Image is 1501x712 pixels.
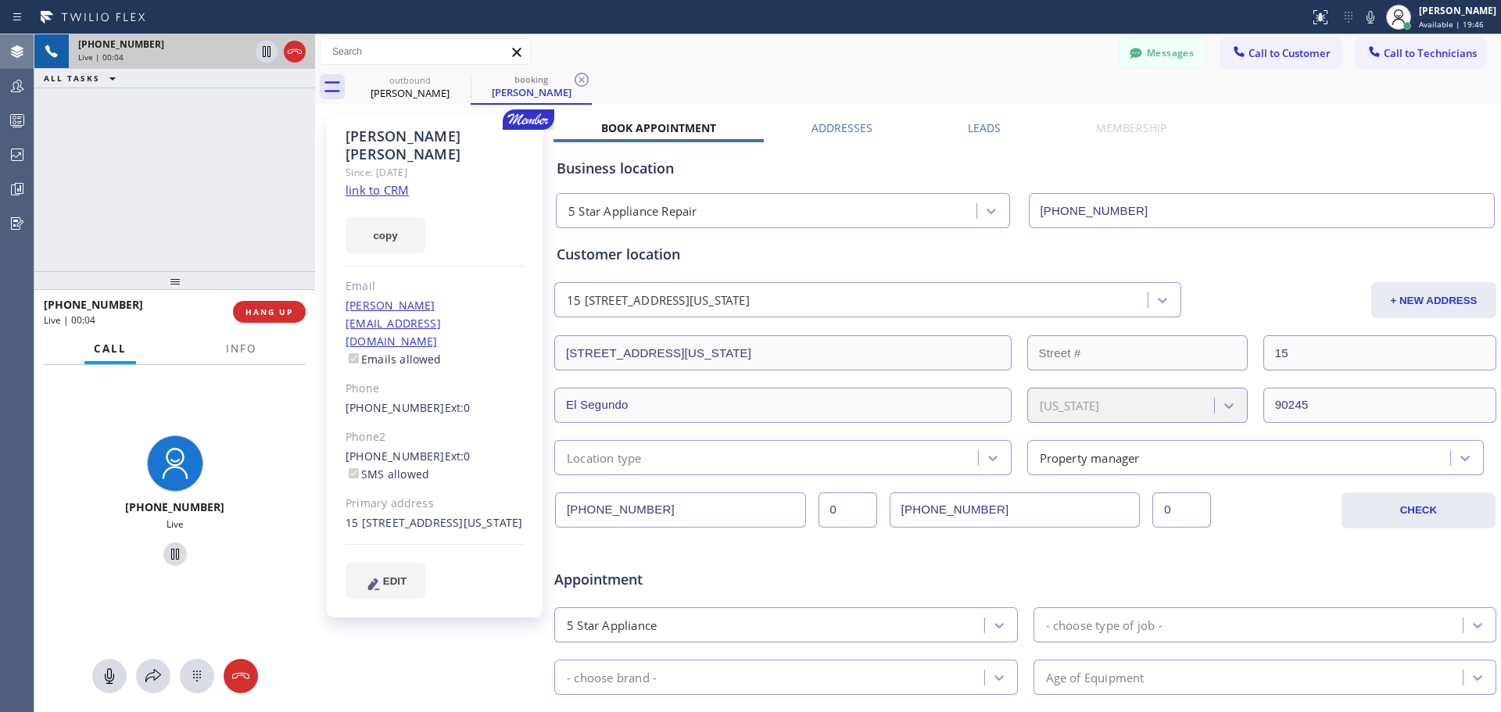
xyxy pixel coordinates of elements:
[346,380,525,398] div: Phone
[968,120,1001,135] label: Leads
[1356,38,1485,68] button: Call to Technicians
[557,158,1494,179] div: Business location
[346,217,425,253] button: copy
[346,467,429,481] label: SMS allowed
[351,70,469,105] div: Jonathan Brantly
[349,468,359,478] input: SMS allowed
[346,428,525,446] div: Phone2
[1040,449,1140,467] div: Property manager
[346,277,525,295] div: Email
[44,297,143,312] span: [PHONE_NUMBER]
[180,659,214,693] button: Open dialpad
[819,492,877,528] input: Ext.
[1359,6,1381,28] button: Mute
[351,86,469,100] div: [PERSON_NAME]
[1027,335,1248,370] input: Street #
[568,202,697,220] div: 5 Star Appliance Repair
[472,73,590,85] div: booking
[346,182,409,198] a: link to CRM
[1221,38,1341,68] button: Call to Customer
[1096,120,1166,135] label: Membership
[284,41,306,63] button: Hang up
[321,39,530,64] input: Search
[601,120,716,135] label: Book Appointment
[1248,46,1331,60] span: Call to Customer
[445,449,471,463] span: Ext: 0
[567,668,657,686] div: - choose brand -
[554,569,866,590] span: Appointment
[555,492,806,528] input: Phone Number
[1152,492,1211,528] input: Ext. 2
[811,120,872,135] label: Addresses
[92,659,127,693] button: Mute
[346,514,525,532] div: 15 [STREET_ADDRESS][US_STATE]
[346,495,525,513] div: Primary address
[346,449,445,463] a: [PHONE_NUMBER]
[1419,19,1484,30] span: Available | 19:46
[233,301,306,323] button: HANG UP
[245,306,293,317] span: HANG UP
[567,292,750,309] div: 15 [STREET_ADDRESS][US_STATE]
[1046,668,1145,686] div: Age of Equipment
[78,38,164,51] span: [PHONE_NUMBER]
[1419,4,1496,17] div: [PERSON_NAME]
[125,499,224,514] span: [PHONE_NUMBER]
[1263,388,1496,423] input: ZIP
[890,492,1141,528] input: Phone Number 2
[226,342,256,356] span: Info
[217,334,266,364] button: Info
[1046,616,1162,634] div: - choose type of job -
[44,313,95,327] span: Live | 00:04
[1029,193,1496,228] input: Phone Number
[567,449,642,467] div: Location type
[78,52,124,63] span: Live | 00:04
[44,73,100,84] span: ALL TASKS
[1263,335,1496,370] input: Apt. #
[163,542,187,566] button: Hold Customer
[346,400,445,415] a: [PHONE_NUMBER]
[1342,492,1496,528] button: CHECK
[346,563,425,599] button: EDIT
[1371,282,1496,318] button: + NEW ADDRESS
[34,69,131,88] button: ALL TASKS
[167,517,184,531] span: Live
[445,400,471,415] span: Ext: 0
[224,659,258,693] button: Hang up
[554,335,1012,370] input: Address
[346,163,525,181] div: Since: [DATE]
[1384,46,1477,60] span: Call to Technicians
[351,74,469,86] div: outbound
[136,659,170,693] button: Open directory
[84,334,136,364] button: Call
[346,298,441,349] a: [PERSON_NAME][EMAIL_ADDRESS][DOMAIN_NAME]
[349,353,359,363] input: Emails allowed
[94,342,127,356] span: Call
[346,127,525,163] div: [PERSON_NAME] [PERSON_NAME]
[383,575,407,587] span: EDIT
[554,388,1012,423] input: City
[1119,38,1205,68] button: Messages
[346,352,442,367] label: Emails allowed
[472,85,590,99] div: [PERSON_NAME]
[557,244,1494,265] div: Customer location
[567,616,657,634] div: 5 Star Appliance
[256,41,278,63] button: Hold Customer
[472,70,590,103] div: Pedro Ramirez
